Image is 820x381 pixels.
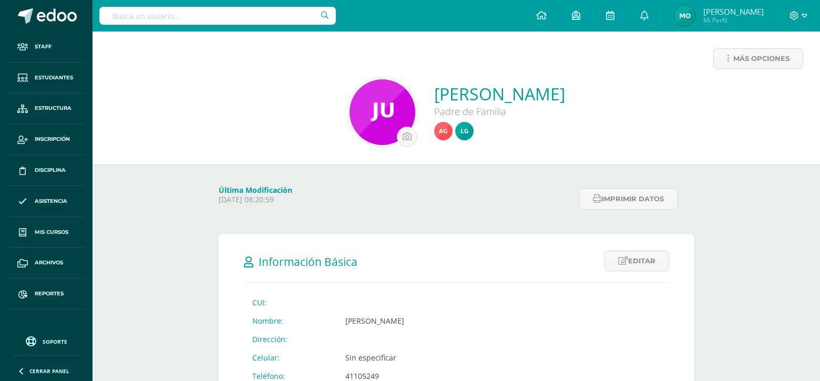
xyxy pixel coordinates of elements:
[35,259,63,267] span: Archivos
[35,166,66,174] span: Disciplina
[35,104,71,112] span: Estructura
[244,312,337,330] td: Nombre:
[35,290,64,298] span: Reportes
[35,74,73,82] span: Estudiantes
[434,122,453,140] img: c6c51c88eea75f7983bcd7de7c7e0256.png
[713,48,803,69] a: Más opciones
[29,367,69,375] span: Cerrar panel
[8,63,84,94] a: Estudiantes
[674,5,695,26] img: 507aa3bc3e9dd80efcdb729029de121d.png
[733,49,790,68] span: Más opciones
[350,79,415,145] img: 84280f8144ec95159cc94a1a3a3b9be1.png
[8,217,84,248] a: Mis cursos
[455,122,474,140] img: 1f44c49692ea02066b971a348e5ca59d.png
[35,43,52,51] span: Staff
[99,7,336,25] input: Busca un usuario...
[8,124,84,155] a: Inscripción
[604,251,669,271] a: Editar
[13,334,80,348] a: Soporte
[244,293,337,312] td: CUI:
[259,254,357,269] span: Información Básica
[8,155,84,186] a: Disciplina
[579,188,678,210] button: Imprimir datos
[703,6,764,17] span: [PERSON_NAME]
[337,348,477,367] td: Sin especificar
[35,228,68,236] span: Mis cursos
[8,32,84,63] a: Staff
[35,197,67,205] span: Asistencia
[8,186,84,217] a: Asistencia
[244,330,337,348] td: Dirección:
[8,248,84,279] a: Archivos
[337,312,477,330] td: [PERSON_NAME]
[8,94,84,125] a: Estructura
[244,348,337,367] td: Celular:
[219,195,573,204] p: [DATE] 08:20:59
[434,83,565,105] a: [PERSON_NAME]
[434,105,565,118] div: Padre de Familia
[703,16,764,25] span: Mi Perfil
[8,279,84,310] a: Reportes
[35,135,70,143] span: Inscripción
[219,185,573,195] h4: Última Modificación
[43,338,67,345] span: Soporte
